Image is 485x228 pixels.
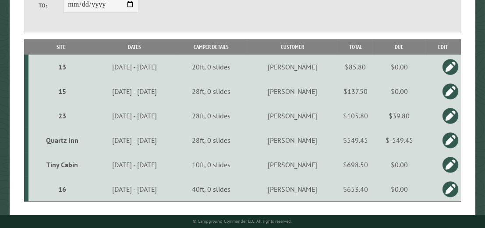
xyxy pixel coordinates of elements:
th: Camper Details [176,39,248,55]
td: [PERSON_NAME] [247,177,338,202]
div: Domain Overview [33,56,78,62]
td: $137.50 [338,79,373,104]
td: $0.00 [373,55,425,79]
img: tab_keywords_by_traffic_grey.svg [87,55,94,62]
td: 10ft, 0 slides [176,152,248,177]
th: Customer [247,39,338,55]
td: $549.45 [338,128,373,152]
td: 28ft, 0 slides [176,104,248,128]
img: tab_domain_overview_orange.svg [24,55,31,62]
div: 23 [32,111,92,120]
div: [DATE] - [DATE] [95,87,174,96]
th: Site [28,39,93,55]
td: $653.40 [338,177,373,202]
th: Total [338,39,373,55]
label: To: [39,1,64,10]
td: $39.80 [373,104,425,128]
td: [PERSON_NAME] [247,128,338,152]
div: Quartz Inn [32,136,92,145]
th: Due [373,39,425,55]
td: [PERSON_NAME] [247,152,338,177]
td: [PERSON_NAME] [247,55,338,79]
td: $105.80 [338,104,373,128]
td: $0.00 [373,177,425,202]
td: $-549.45 [373,128,425,152]
img: website_grey.svg [14,23,21,30]
td: 20ft, 0 slides [176,55,248,79]
div: 16 [32,185,92,193]
td: $698.50 [338,152,373,177]
div: [DATE] - [DATE] [95,111,174,120]
div: Tiny Cabin [32,160,92,169]
div: [DATE] - [DATE] [95,160,174,169]
td: 28ft, 0 slides [176,79,248,104]
div: v 4.0.25 [25,14,43,21]
th: Dates [93,39,176,55]
td: [PERSON_NAME] [247,79,338,104]
td: $0.00 [373,79,425,104]
td: $85.80 [338,55,373,79]
div: Domain: [DOMAIN_NAME] [23,23,96,30]
div: [DATE] - [DATE] [95,62,174,71]
td: [PERSON_NAME] [247,104,338,128]
div: Keywords by Traffic [97,56,148,62]
div: 15 [32,87,92,96]
td: $0.00 [373,152,425,177]
th: Edit [425,39,460,55]
td: 28ft, 0 slides [176,128,248,152]
div: [DATE] - [DATE] [95,185,174,193]
small: © Campground Commander LLC. All rights reserved. [193,218,292,224]
div: 13 [32,62,92,71]
img: logo_orange.svg [14,14,21,21]
div: [DATE] - [DATE] [95,136,174,145]
td: 40ft, 0 slides [176,177,248,202]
